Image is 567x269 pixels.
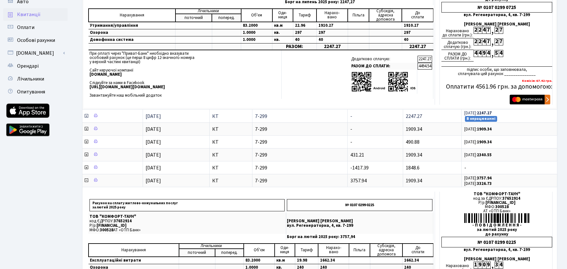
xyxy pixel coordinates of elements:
td: РАЗОМ ДО СПЛАТИ: [350,63,417,70]
td: 1910.27 [402,22,433,29]
b: 1909.34 [477,139,492,145]
span: [DATE] [146,139,161,146]
div: Нараховано до сплати (грн.): [441,27,474,38]
span: 1909.34 [406,151,422,159]
span: 37652914 [502,196,520,201]
div: 2 [474,38,478,45]
span: Особові рахунки [17,37,55,44]
span: 1909.34 [406,177,422,184]
td: Нарахо- вано [318,244,349,257]
b: 2340.55 [477,152,492,158]
td: поперед. [212,14,241,22]
div: 7 [486,27,490,34]
td: поточний [179,249,215,257]
div: 4 [499,50,503,57]
div: № 0107 0299 0225 [441,237,552,247]
p: № 0107 0299 0225 [287,199,432,211]
td: Пільга [348,9,369,22]
td: 22.96 [293,22,317,29]
td: 40 [402,36,433,43]
div: 2 [478,38,482,45]
div: АТ «ОТП Банк» [441,209,552,213]
span: Квитанції [17,11,41,18]
td: 1662.34 [402,257,433,264]
td: кв.м [275,257,295,264]
span: 7-299 [255,114,345,119]
p: Р/р: [90,224,285,228]
span: 431.21 [350,151,364,159]
span: 7-299 [255,139,345,145]
div: № 0107 0299 0725 [441,2,552,13]
td: 1.0000 [241,29,272,36]
div: за лютий 2025 року [441,228,552,232]
p: [PERSON_NAME] [PERSON_NAME] [287,219,432,223]
td: 40 [293,36,317,43]
td: Об'єм [244,244,275,257]
a: Особові рахунки [3,34,68,47]
div: 4 [486,50,490,57]
span: 1909.34 [406,126,422,133]
div: 4 [499,262,503,269]
h5: Оплатити 4561.96 грн. за допомогою: [441,83,552,91]
div: [PERSON_NAME] [PERSON_NAME] [441,22,552,26]
td: 1662.34 [318,257,349,264]
span: 2247.27 [406,113,422,120]
b: Комісія: 67.42 грн. [522,78,552,83]
td: Оди- ниця [272,9,293,22]
div: , [490,50,495,57]
a: Орендарі [3,60,68,72]
span: 3757.94 [350,177,367,184]
td: Пільга [349,244,370,257]
td: 297 [402,29,433,36]
div: до рахунку [441,232,552,236]
td: При оплаті через "Приват-Банк" необхідно вказувати особовий рахунок (це перші 8 цифр 12-значного ... [88,50,282,99]
div: 2 [474,27,478,34]
td: 297 [317,29,348,36]
td: 83.2000 [241,22,272,29]
td: 83.2000 [244,257,275,264]
a: Лічильники [3,72,68,85]
small: [DATE]: [464,181,492,187]
td: Домофонна система [89,36,175,43]
td: 297 [293,29,317,36]
span: - [350,126,352,133]
span: КТ [212,139,250,145]
td: Додатково сплачую: [350,56,417,62]
b: 2247.27 [477,110,492,116]
td: 2247.27 [418,56,432,62]
small: [DATE]: [464,152,492,158]
p: Рахунок на сплату житлово-комунальних послуг за лютий 2025 року [90,199,285,211]
td: 2247.27 [317,43,348,50]
td: Утримання/управління [89,22,175,29]
td: 2247.27 [402,43,433,50]
td: кв. [272,36,293,43]
div: 4 [482,27,486,34]
div: 9 [482,50,486,57]
div: 5 [495,50,499,57]
td: Оди- ниця [275,244,295,257]
div: РАЗОМ ДО СПЛАТИ (грн.): [441,50,474,62]
div: 7 [486,38,490,45]
div: вул. Регенераторна, 4, кв. 7-299 [441,248,552,252]
td: Субсидія, адресна допомога [369,9,402,22]
div: ТОВ "КОМФОРТ-ТАУН" [441,192,552,196]
td: До cплати [402,244,433,257]
td: поперед. [215,249,244,257]
div: Додатково сплачую (грн.): [441,38,474,50]
td: Об'єм [241,9,272,22]
img: Masterpass [510,95,550,104]
span: КТ [212,165,250,170]
span: 7-299 [255,165,345,170]
span: -1417.39 [350,164,369,171]
td: 1910.27 [317,22,348,29]
td: Лічильники [179,244,244,249]
span: 7-299 [255,127,345,132]
span: [FINANCIAL_ID] [486,200,515,206]
p: ТОВ "КОМФОРТ-ТАУН" [90,215,285,219]
small: [DATE]: [464,126,492,132]
p: МФО: АТ «ОТП Банк» [90,228,285,232]
b: 3326.73 [477,181,492,187]
td: 40 [317,36,348,43]
div: вул. Регенераторна, 4, кв. 7-299 [441,13,552,17]
a: Квитанції [3,8,68,21]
